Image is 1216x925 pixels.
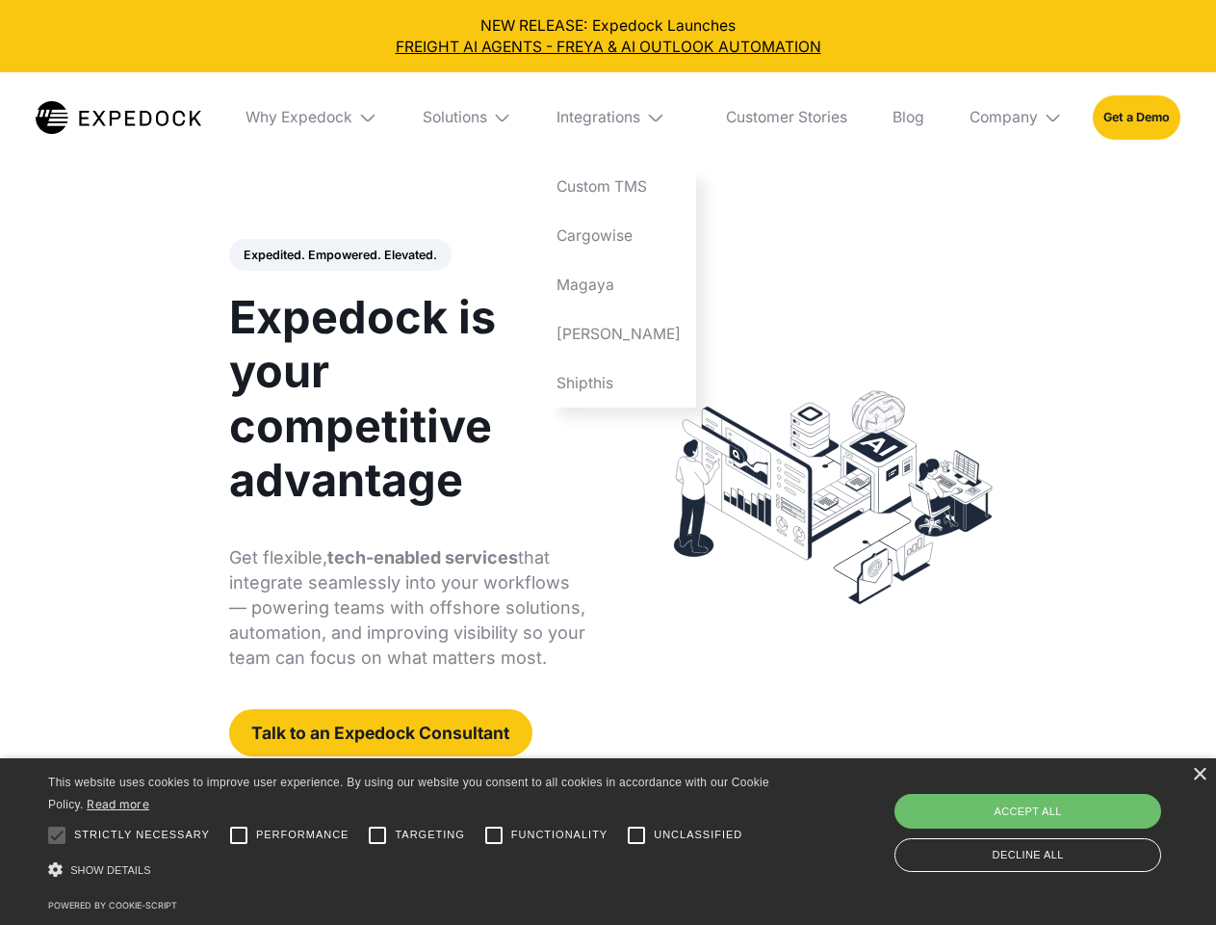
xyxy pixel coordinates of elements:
[87,797,149,811] a: Read more
[48,776,769,811] span: This website uses cookies to improve user experience. By using our website you consent to all coo...
[1093,95,1180,139] a: Get a Demo
[407,72,527,163] div: Solutions
[327,547,518,568] strong: tech-enabled services
[231,72,393,163] div: Why Expedock
[542,309,696,358] a: [PERSON_NAME]
[970,108,1038,127] div: Company
[423,108,487,127] div: Solutions
[542,72,696,163] div: Integrations
[246,108,352,127] div: Why Expedock
[70,864,151,876] span: Show details
[556,108,640,127] div: Integrations
[15,15,1202,58] div: NEW RELEASE: Expedock Launches
[15,37,1202,58] a: FREIGHT AI AGENTS - FREYA & AI OUTLOOK AUTOMATION
[654,827,742,843] span: Unclassified
[542,212,696,261] a: Cargowise
[48,858,776,884] div: Show details
[954,72,1077,163] div: Company
[877,72,939,163] a: Blog
[542,260,696,309] a: Magaya
[711,72,862,163] a: Customer Stories
[895,717,1216,925] iframe: Chat Widget
[229,290,586,507] h1: Expedock is your competitive advantage
[229,545,586,671] p: Get flexible, that integrate seamlessly into your workflows — powering teams with offshore soluti...
[542,358,696,408] a: Shipthis
[229,709,532,756] a: Talk to an Expedock Consultant
[511,827,608,843] span: Functionality
[256,827,349,843] span: Performance
[74,827,210,843] span: Strictly necessary
[48,900,177,911] a: Powered by cookie-script
[542,163,696,212] a: Custom TMS
[395,827,464,843] span: Targeting
[542,163,696,408] nav: Integrations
